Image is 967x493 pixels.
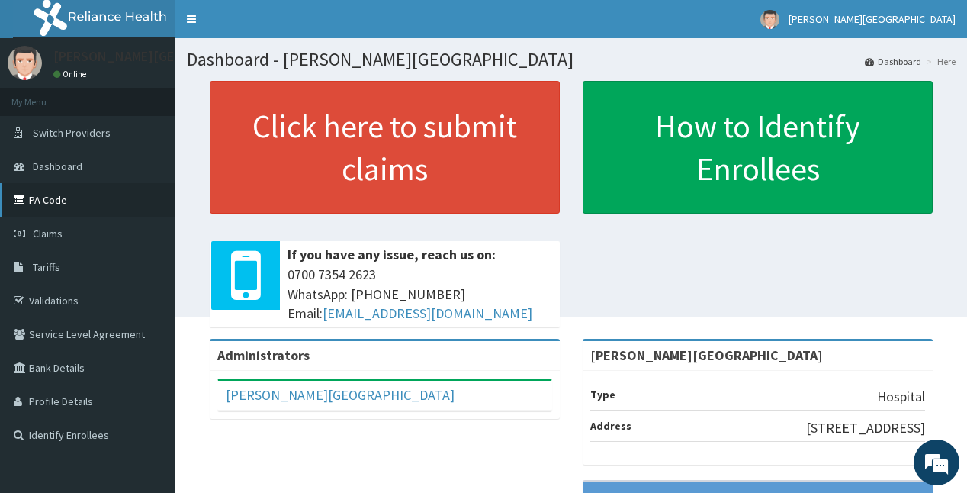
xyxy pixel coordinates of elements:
a: [EMAIL_ADDRESS][DOMAIN_NAME] [323,304,532,322]
img: User Image [8,46,42,80]
span: Tariffs [33,260,60,274]
b: If you have any issue, reach us on: [288,246,496,263]
b: Type [590,388,615,401]
a: Online [53,69,90,79]
span: Claims [33,227,63,240]
h1: Dashboard - [PERSON_NAME][GEOGRAPHIC_DATA] [187,50,956,69]
a: How to Identify Enrollees [583,81,933,214]
img: User Image [760,10,779,29]
span: [PERSON_NAME][GEOGRAPHIC_DATA] [789,12,956,26]
li: Here [923,55,956,68]
a: Click here to submit claims [210,81,560,214]
strong: [PERSON_NAME][GEOGRAPHIC_DATA] [590,346,823,364]
a: Dashboard [865,55,921,68]
span: Dashboard [33,159,82,173]
span: 0700 7354 2623 WhatsApp: [PHONE_NUMBER] Email: [288,265,552,324]
p: Hospital [877,387,925,407]
b: Address [590,419,631,433]
a: [PERSON_NAME][GEOGRAPHIC_DATA] [226,386,455,404]
span: Switch Providers [33,126,111,140]
b: Administrators [217,346,310,364]
p: [STREET_ADDRESS] [806,418,925,438]
p: [PERSON_NAME][GEOGRAPHIC_DATA] [53,50,279,63]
